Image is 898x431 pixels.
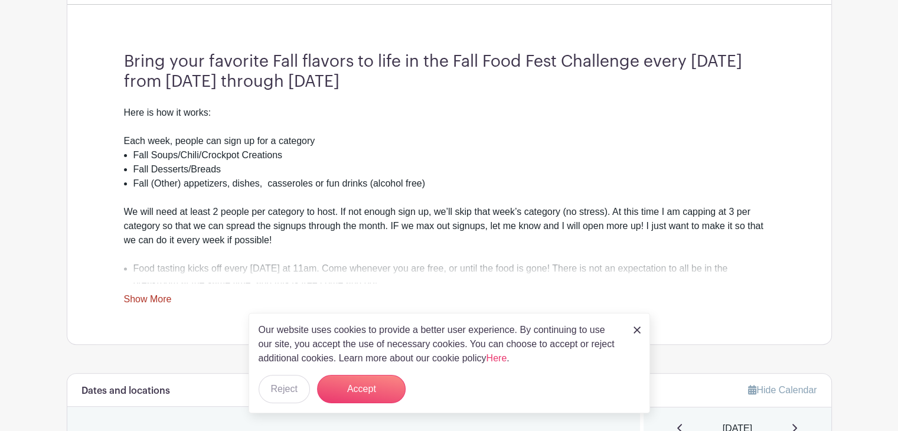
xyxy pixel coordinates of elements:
[124,106,775,120] div: Here is how it works:
[124,134,775,148] div: Each week, people can sign up for a category
[124,52,775,92] h3: Bring your favorite Fall flavors to life in the Fall Food Fest Challenge every [DATE] from [DATE]...
[81,386,170,397] h6: Dates and locations
[634,326,641,334] img: close_button-5f87c8562297e5c2d7936805f587ecaba9071eb48480494691a3f1689db116b3.svg
[133,262,775,290] li: Food tasting kicks off every [DATE] at 11am. Come whenever you are free, or until the food is gon...
[133,162,775,177] li: Fall Desserts/Breads
[486,353,507,363] a: Here
[317,375,406,403] button: Accept
[124,205,775,247] div: We will need at least 2 people per category to host. If not enough sign up, we’ll skip that week’...
[748,385,817,395] a: Hide Calendar
[133,177,775,191] li: Fall (Other) appetizers, dishes, casseroles or fun drinks (alcohol free)
[124,294,172,309] a: Show More
[259,323,621,365] p: Our website uses cookies to provide a better user experience. By continuing to use our site, you ...
[259,375,310,403] button: Reject
[133,148,775,162] li: Fall Soups/Chili/Crockpot Creations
